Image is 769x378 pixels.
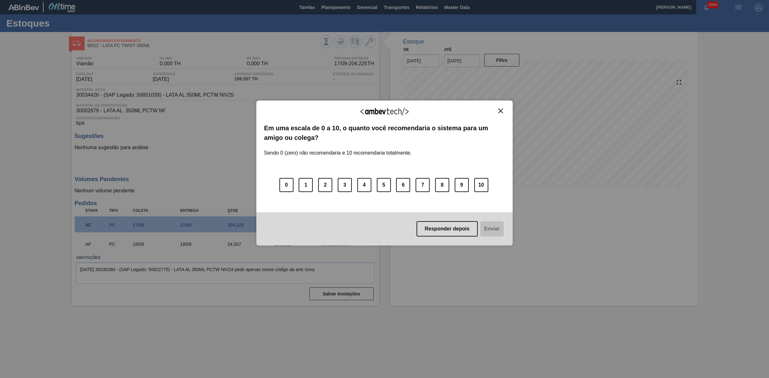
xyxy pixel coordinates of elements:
[498,109,503,113] img: Close
[455,178,469,192] button: 9
[416,178,430,192] button: 7
[360,108,409,116] img: Logo Ambevtech
[435,178,449,192] button: 8
[264,123,505,143] label: Em uma escala de 0 a 10, o quanto você recomendaria o sistema para um amigo ou colega?
[396,178,410,192] button: 6
[496,108,505,114] button: Close
[318,178,332,192] button: 2
[338,178,352,192] button: 3
[357,178,371,192] button: 4
[264,142,412,156] label: Sendo 0 (zero) não recomendaria e 10 recomendaria totalmente.
[377,178,391,192] button: 5
[299,178,313,192] button: 1
[474,178,488,192] button: 10
[279,178,294,192] button: 0
[417,221,478,237] button: Responder depois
